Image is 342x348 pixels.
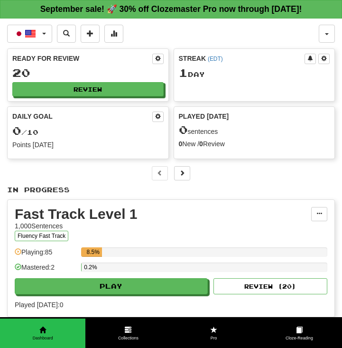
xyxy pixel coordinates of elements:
div: Day [179,67,330,79]
button: Play [15,278,208,294]
div: Mastered: 2 [15,263,76,278]
span: 0 [179,123,188,136]
div: Ready for Review [12,54,152,63]
div: sentences [179,124,330,136]
span: / 10 [12,128,38,136]
div: New / Review [179,139,330,149]
p: In Progress [7,185,335,195]
button: More stats [104,25,123,43]
button: Fluency Fast Track [15,231,68,241]
div: Fast Track Level 1 [15,207,311,221]
button: Review [12,82,164,96]
div: 20 [12,67,164,79]
div: Playing: 85 [15,247,76,263]
button: Search sentences [57,25,76,43]
span: 0 [12,124,21,137]
span: Pro [171,335,257,341]
div: Points [DATE] [12,140,164,150]
div: Streak [179,54,305,63]
span: 1 [179,66,188,79]
span: Played [DATE] [179,112,229,121]
div: 1,000 Sentences [15,221,311,231]
strong: 0 [179,140,183,148]
a: (EDT) [208,56,223,62]
div: 8.5% [84,247,102,257]
strong: 0 [199,140,203,148]
span: Collections [85,335,171,341]
button: Add sentence to collection [81,25,100,43]
span: Played [DATE]: 0 [15,300,327,310]
span: Cloze-Reading [257,335,342,341]
div: Daily Goal [12,112,152,122]
button: Review (20) [213,278,327,294]
strong: September sale! 🚀 30% off Clozemaster Pro now through [DATE]! [40,4,302,14]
